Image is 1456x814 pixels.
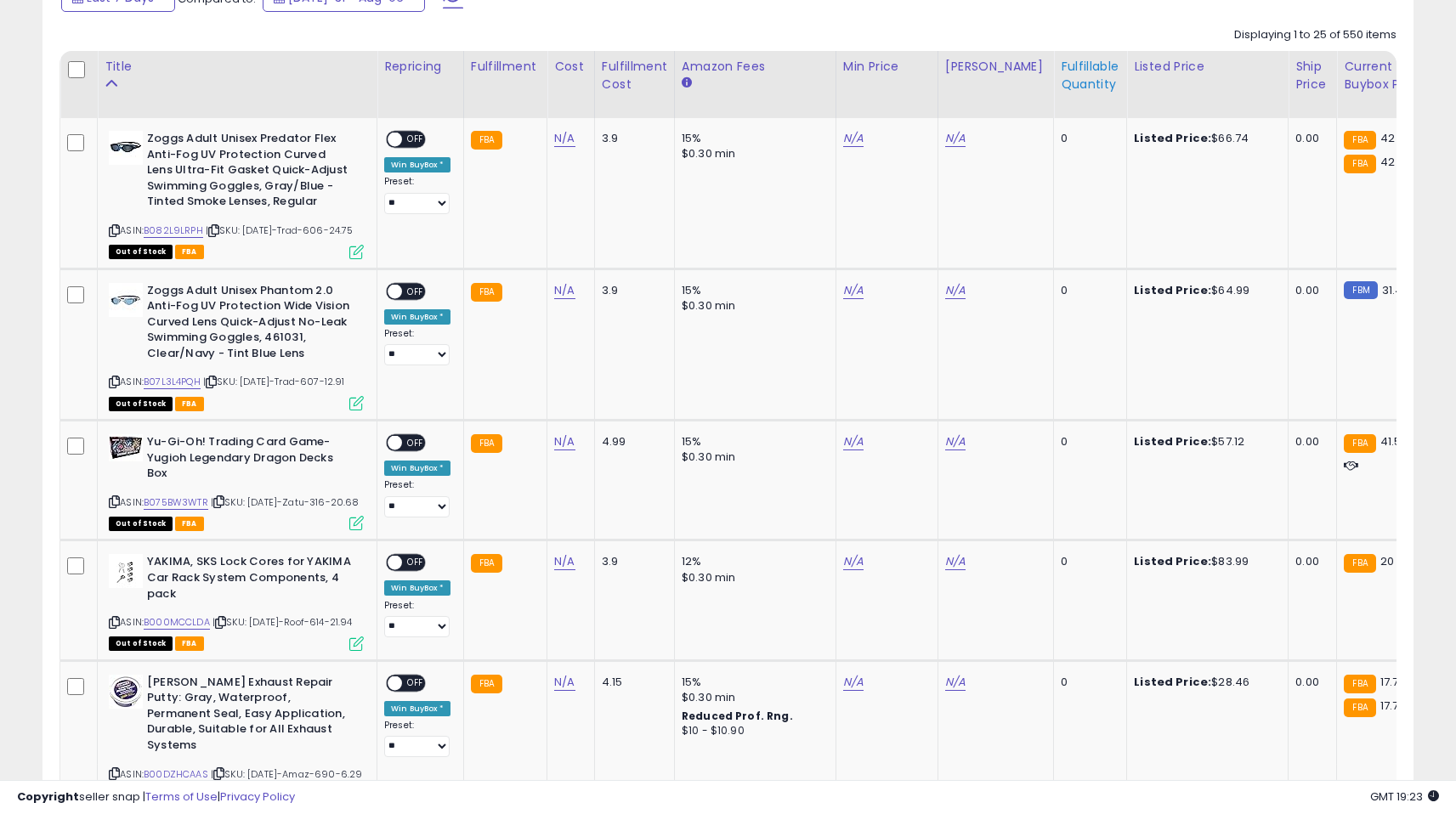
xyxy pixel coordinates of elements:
span: FBA [175,397,204,411]
div: 3.9 [602,131,661,146]
span: | SKU: [DATE]-Zatu-316-20.68 [211,495,360,509]
a: N/A [843,553,864,570]
a: N/A [945,674,966,691]
div: Win BuyBox * [384,157,450,172]
div: Current Buybox Price [1344,58,1431,93]
b: Listed Price: [1134,433,1211,449]
small: FBA [471,434,502,453]
b: YAKIMA, SKS Lock Cores for YAKIMA Car Rack System Components, 4 pack [147,554,354,606]
span: OFF [402,436,429,450]
div: $83.99 [1134,554,1275,569]
div: Win BuyBox * [384,461,450,476]
a: Privacy Policy [220,789,295,805]
div: Preset: [384,176,450,214]
a: N/A [554,282,575,299]
b: Listed Price: [1134,674,1211,690]
img: 51M46qUagJL._SL40_.jpg [109,675,143,709]
div: 0.00 [1295,283,1323,298]
div: 0 [1061,131,1113,146]
div: Fulfillable Quantity [1061,58,1119,93]
small: FBA [471,283,502,302]
span: 41.5 [1380,433,1402,449]
span: OFF [402,284,429,298]
small: FBA [1344,131,1375,150]
div: 0 [1061,434,1113,449]
div: [PERSON_NAME] [945,58,1046,76]
a: N/A [945,130,966,147]
b: Listed Price: [1134,130,1211,146]
b: Zoggs Adult Unisex Predator Flex Anti-Fog UV Protection Curved Lens Ultra-Fit Gasket Quick-Adjust... [147,131,354,214]
div: Win BuyBox * [384,309,450,325]
small: FBA [1344,434,1375,453]
b: Listed Price: [1134,553,1211,569]
b: Reduced Prof. Rng. [682,709,793,723]
a: N/A [945,282,966,299]
small: FBA [1344,554,1375,573]
div: 12% [682,554,823,569]
div: 3.9 [602,554,661,569]
span: All listings that are currently out of stock and unavailable for purchase on Amazon [109,397,173,411]
span: | SKU: [DATE]-Trad-606-24.75 [206,223,354,237]
div: Min Price [843,58,931,76]
span: All listings that are currently out of stock and unavailable for purchase on Amazon [109,245,173,259]
small: FBA [471,554,502,573]
div: $0.30 min [682,690,823,705]
a: B075BW3WTR [144,495,208,510]
div: Preset: [384,479,450,517]
a: N/A [554,433,575,450]
span: All listings that are currently out of stock and unavailable for purchase on Amazon [109,517,173,531]
span: OFF [402,133,429,147]
span: 20 [1380,553,1394,569]
a: B07L3L4PQH [144,375,201,389]
span: OFF [402,676,429,690]
b: Listed Price: [1134,282,1211,298]
div: ASIN: [109,131,364,257]
span: 42 [1380,154,1395,170]
a: N/A [554,674,575,691]
div: Win BuyBox * [384,701,450,716]
div: $10 - $10.90 [682,724,823,738]
small: FBA [471,675,502,693]
b: Zoggs Adult Unisex Phantom 2.0 Anti-Fog UV Protection Wide Vision Curved Lens Quick-Adjust No-Lea... [147,283,354,366]
div: Repricing [384,58,456,76]
div: 0 [1061,283,1113,298]
div: 15% [682,434,823,449]
b: Yu-Gi-Oh! Trading Card Game- Yugioh Legendary Dragon Decks Box [147,434,354,486]
a: N/A [843,130,864,147]
a: N/A [843,282,864,299]
div: 0 [1061,554,1113,569]
a: N/A [945,553,966,570]
span: 31.44 [1382,282,1411,298]
div: 3.9 [602,283,661,298]
a: N/A [843,674,864,691]
a: N/A [945,433,966,450]
small: FBM [1344,281,1377,299]
div: 4.99 [602,434,661,449]
span: All listings that are currently out of stock and unavailable for purchase on Amazon [109,636,173,651]
small: FBA [1344,675,1375,693]
div: 15% [682,283,823,298]
div: $0.30 min [682,449,823,465]
a: B000MCCLDA [144,615,210,630]
span: 42 [1380,130,1395,146]
a: N/A [554,553,575,570]
div: Title [105,58,370,76]
span: | SKU: [DATE]-Trad-607-12.91 [203,375,345,388]
a: N/A [554,130,575,147]
small: FBA [471,131,502,150]
div: ASIN: [109,434,364,529]
div: Cost [554,58,587,76]
img: 315l5XdICkL._SL40_.jpg [109,554,143,588]
div: 15% [682,131,823,146]
strong: Copyright [17,789,79,805]
img: 51wwvGJMuKL._SL40_.jpg [109,434,143,461]
div: $28.46 [1134,675,1275,690]
div: Listed Price [1134,58,1281,76]
a: N/A [843,433,864,450]
div: $66.74 [1134,131,1275,146]
div: seller snap | | [17,789,295,806]
span: | SKU: [DATE]-Roof-614-21.94 [212,615,353,629]
span: 17.79 [1380,698,1406,714]
small: FBA [1344,155,1375,173]
span: 2025-08-14 19:23 GMT [1370,789,1439,805]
